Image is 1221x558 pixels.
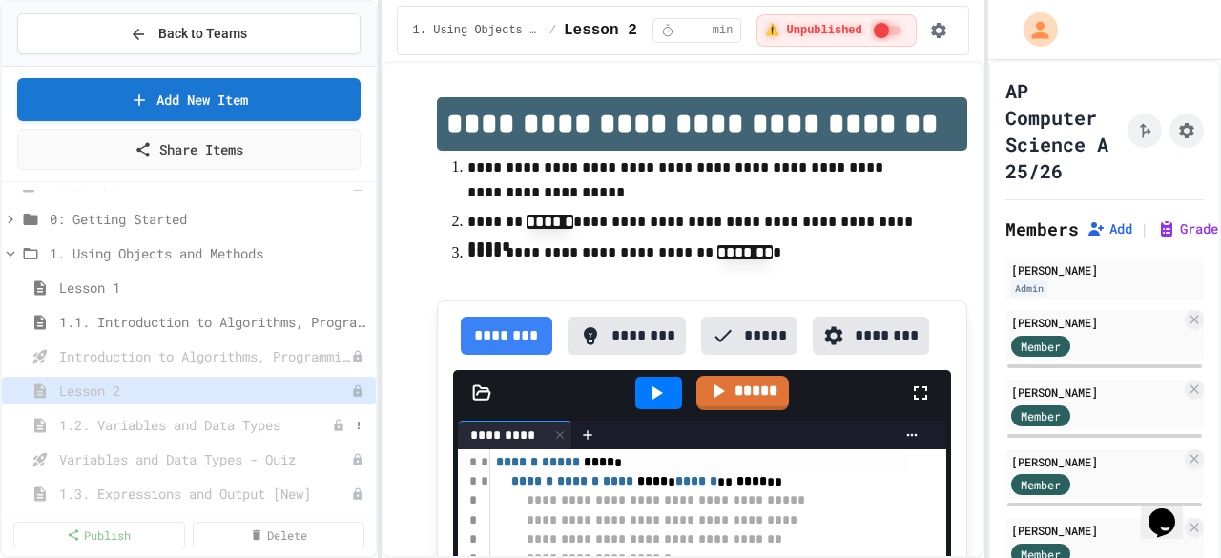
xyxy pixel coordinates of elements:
[1021,338,1061,355] span: Member
[193,522,364,548] a: Delete
[59,484,351,504] span: 1.3. Expressions and Output [New]
[59,381,351,401] span: Lesson 2
[1140,217,1149,240] span: |
[549,23,556,38] span: /
[59,278,368,298] span: Lesson 1
[1169,114,1204,148] button: Assignment Settings
[756,14,916,47] div: ⚠️ Students cannot see this content! Click the toggle to publish it and make it visible to your c...
[17,129,361,170] a: Share Items
[1086,219,1132,238] button: Add
[1141,482,1202,539] iframe: chat widget
[59,415,332,435] span: 1.2. Variables and Data Types
[17,78,361,121] a: Add New Item
[1011,314,1181,331] div: [PERSON_NAME]
[50,243,368,263] span: 1. Using Objects and Methods
[1005,216,1079,242] h2: Members
[351,350,364,363] div: Unpublished
[413,23,542,38] span: 1. Using Objects and Methods
[50,209,368,229] span: 0: Getting Started
[1011,453,1181,470] div: [PERSON_NAME]
[1011,280,1047,297] div: Admin
[1005,77,1120,184] h1: AP Computer Science A 25/26
[1011,383,1181,401] div: [PERSON_NAME]
[59,346,351,366] span: Introduction to Algorithms, Programming, and Compilers
[1128,114,1162,148] button: Click to see fork details
[59,449,351,469] span: Variables and Data Types - Quiz
[351,384,364,398] div: Unpublished
[349,416,368,435] button: More options
[351,487,364,501] div: Unpublished
[351,453,364,466] div: Unpublished
[1021,476,1061,493] span: Member
[1011,261,1198,279] div: [PERSON_NAME]
[1011,522,1181,539] div: [PERSON_NAME]
[713,23,734,38] span: min
[1004,8,1063,52] div: My Account
[1021,407,1061,424] span: Member
[59,312,368,332] span: 1.1. Introduction to Algorithms, Programming, and Compilers
[13,522,185,548] a: Publish
[158,24,247,44] span: Back to Teams
[17,13,361,54] button: Back to Teams
[765,23,861,38] span: ⚠️ Unpublished
[332,419,345,432] div: Unpublished
[564,19,637,42] span: Lesson 2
